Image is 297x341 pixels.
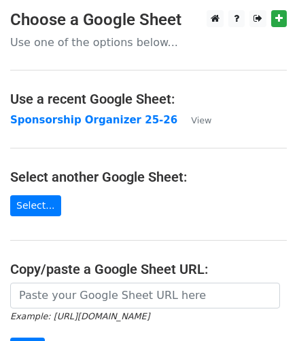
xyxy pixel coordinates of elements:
a: Select... [10,195,61,216]
p: Use one of the options below... [10,35,287,49]
input: Paste your Google Sheet URL here [10,283,280,308]
a: View [177,114,211,126]
h4: Copy/paste a Google Sheet URL: [10,261,287,277]
h4: Use a recent Google Sheet: [10,91,287,107]
small: View [191,115,211,125]
small: Example: [URL][DOMAIN_NAME] [10,311,150,321]
h4: Select another Google Sheet: [10,169,287,185]
h3: Choose a Google Sheet [10,10,287,30]
a: Sponsorship Organizer 25-26 [10,114,177,126]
